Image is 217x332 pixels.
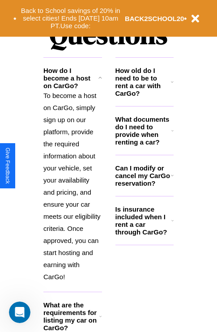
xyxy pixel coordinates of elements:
b: BACK2SCHOOL20 [125,15,184,22]
h3: What are the requirements for listing my car on CarGo? [43,301,99,332]
button: Back to School savings of 20% in select cities! Ends [DATE] 10am PT.Use code: [17,4,125,32]
h3: Is insurance included when I rent a car through CarGo? [115,205,171,236]
h3: Can I modify or cancel my CarGo reservation? [115,164,171,187]
div: Give Feedback [4,148,11,184]
h3: How do I become a host on CarGo? [43,67,98,89]
h3: What documents do I need to provide when renting a car? [115,115,172,146]
p: To become a host on CarGo, simply sign up on our platform, provide the required information about... [43,89,102,283]
iframe: Intercom live chat [9,302,30,323]
h3: How old do I need to be to rent a car with CarGo? [115,67,171,97]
